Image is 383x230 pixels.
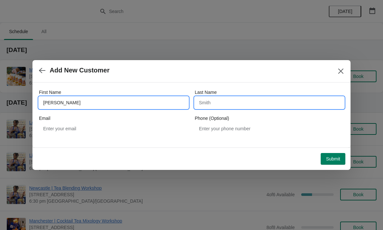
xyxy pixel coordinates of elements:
label: First Name [39,89,61,96]
input: Smith [195,97,344,109]
span: Submit [326,156,340,161]
h2: Add New Customer [50,67,109,74]
input: Enter your email [39,123,188,134]
button: Submit [321,153,345,165]
label: Email [39,115,50,121]
label: Last Name [195,89,217,96]
button: Close [335,65,347,77]
input: Enter your phone number [195,123,344,134]
input: John [39,97,188,109]
label: Phone (Optional) [195,115,229,121]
